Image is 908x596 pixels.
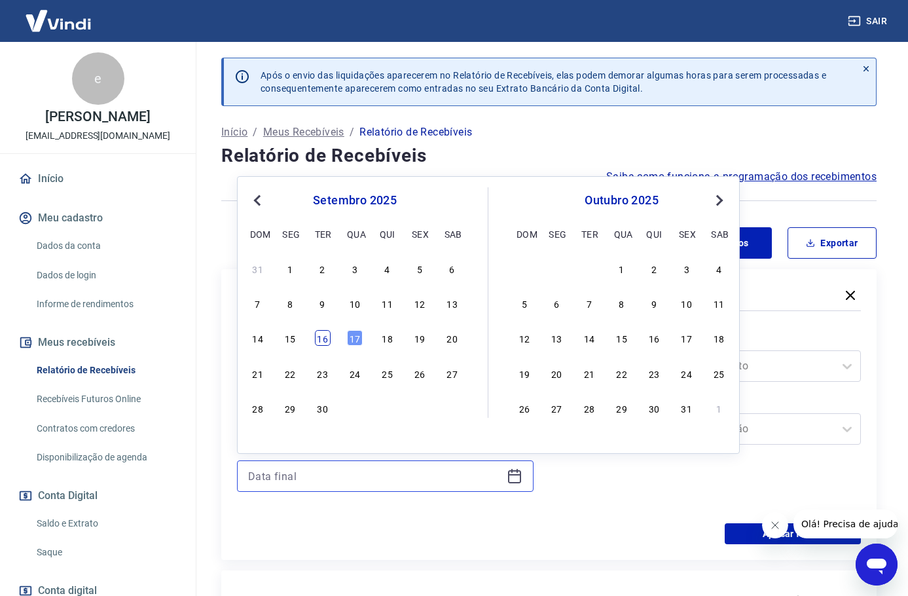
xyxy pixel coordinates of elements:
span: Olá! Precisa de ajuda? [8,9,110,20]
div: Choose terça-feira, 16 de setembro de 2025 [315,330,331,346]
div: Choose domingo, 14 de setembro de 2025 [250,330,266,346]
a: Saldo e Extrato [31,510,180,537]
div: Choose segunda-feira, 27 de outubro de 2025 [549,400,564,416]
div: month 2025-09 [248,259,462,417]
div: Choose quinta-feira, 25 de setembro de 2025 [380,365,395,381]
iframe: Mensagem da empresa [793,510,898,538]
div: ter [581,226,597,242]
a: Recebíveis Futuros Online [31,386,180,413]
div: Choose sábado, 27 de setembro de 2025 [445,365,460,381]
div: Choose domingo, 12 de outubro de 2025 [517,330,532,346]
div: sex [412,226,427,242]
p: Relatório de Recebíveis [359,124,472,140]
div: Choose sexta-feira, 3 de outubro de 2025 [412,400,427,416]
div: Choose terça-feira, 30 de setembro de 2025 [581,261,597,276]
p: / [350,124,354,140]
div: Choose quarta-feira, 1 de outubro de 2025 [614,261,630,276]
div: Choose quinta-feira, 2 de outubro de 2025 [646,261,662,276]
div: Choose quinta-feira, 2 de outubro de 2025 [380,400,395,416]
a: Relatório de Recebíveis [31,357,180,384]
button: Previous Month [249,193,265,208]
div: Choose domingo, 31 de agosto de 2025 [250,261,266,276]
div: qui [380,226,395,242]
a: Informe de rendimentos [31,291,180,318]
button: Sair [845,9,892,33]
div: Choose sexta-feira, 17 de outubro de 2025 [679,330,695,346]
div: Choose terça-feira, 2 de setembro de 2025 [315,261,331,276]
div: Choose domingo, 21 de setembro de 2025 [250,365,266,381]
a: Contratos com credores [31,415,180,442]
div: Choose terça-feira, 28 de outubro de 2025 [581,400,597,416]
div: Choose sábado, 20 de setembro de 2025 [445,330,460,346]
div: Choose quinta-feira, 4 de setembro de 2025 [380,261,395,276]
div: Choose sábado, 25 de outubro de 2025 [711,365,727,381]
div: Choose segunda-feira, 29 de setembro de 2025 [282,400,298,416]
div: Choose quinta-feira, 30 de outubro de 2025 [646,400,662,416]
p: [PERSON_NAME] [45,110,150,124]
div: Choose sexta-feira, 10 de outubro de 2025 [679,295,695,311]
h4: Relatório de Recebíveis [221,143,877,169]
div: Choose terça-feira, 23 de setembro de 2025 [315,365,331,381]
input: Data final [248,466,501,486]
div: sab [445,226,460,242]
div: Choose quinta-feira, 9 de outubro de 2025 [646,295,662,311]
div: Choose quarta-feira, 1 de outubro de 2025 [347,400,363,416]
div: dom [250,226,266,242]
div: Choose sábado, 18 de outubro de 2025 [711,330,727,346]
div: dom [517,226,532,242]
div: ter [315,226,331,242]
div: Choose quinta-feira, 23 de outubro de 2025 [646,365,662,381]
div: Choose sexta-feira, 3 de outubro de 2025 [679,261,695,276]
div: Choose terça-feira, 21 de outubro de 2025 [581,365,597,381]
div: Choose segunda-feira, 6 de outubro de 2025 [549,295,564,311]
div: Choose sábado, 4 de outubro de 2025 [445,400,460,416]
div: Choose segunda-feira, 22 de setembro de 2025 [282,365,298,381]
button: Meu cadastro [16,204,180,233]
div: Choose terça-feira, 7 de outubro de 2025 [581,295,597,311]
div: Choose sábado, 11 de outubro de 2025 [711,295,727,311]
div: seg [549,226,564,242]
div: e [72,52,124,105]
div: Choose terça-feira, 9 de setembro de 2025 [315,295,331,311]
div: Choose terça-feira, 14 de outubro de 2025 [581,330,597,346]
div: Choose quinta-feira, 11 de setembro de 2025 [380,295,395,311]
div: Choose quarta-feira, 17 de setembro de 2025 [347,330,363,346]
div: Choose segunda-feira, 8 de setembro de 2025 [282,295,298,311]
p: Após o envio das liquidações aparecerem no Relatório de Recebíveis, elas podem demorar algumas ho... [261,69,826,95]
div: Choose domingo, 7 de setembro de 2025 [250,295,266,311]
button: Meus recebíveis [16,328,180,357]
div: qua [614,226,630,242]
div: Choose segunda-feira, 13 de outubro de 2025 [549,330,564,346]
div: Choose terça-feira, 30 de setembro de 2025 [315,400,331,416]
button: Exportar [788,227,877,259]
div: setembro 2025 [248,193,462,208]
a: Meus Recebíveis [263,124,344,140]
div: seg [282,226,298,242]
div: Choose sábado, 4 de outubro de 2025 [711,261,727,276]
button: Next Month [712,193,727,208]
p: / [253,124,257,140]
a: Dados da conta [31,233,180,259]
div: Choose sábado, 13 de setembro de 2025 [445,295,460,311]
div: Choose segunda-feira, 15 de setembro de 2025 [282,330,298,346]
span: Saiba como funciona a programação dos recebimentos [606,169,877,185]
div: sab [711,226,727,242]
div: Choose sexta-feira, 24 de outubro de 2025 [679,365,695,381]
div: Choose sexta-feira, 31 de outubro de 2025 [679,400,695,416]
div: Choose quinta-feira, 16 de outubro de 2025 [646,330,662,346]
div: Choose domingo, 28 de setembro de 2025 [250,400,266,416]
a: Saque [31,539,180,566]
p: Início [221,124,247,140]
div: Choose segunda-feira, 20 de outubro de 2025 [549,365,564,381]
div: Choose quarta-feira, 29 de outubro de 2025 [614,400,630,416]
div: Choose sábado, 6 de setembro de 2025 [445,261,460,276]
div: Choose quarta-feira, 3 de setembro de 2025 [347,261,363,276]
div: Choose domingo, 28 de setembro de 2025 [517,261,532,276]
div: outubro 2025 [515,193,729,208]
div: Choose quarta-feira, 22 de outubro de 2025 [614,365,630,381]
img: Vindi [16,1,101,41]
a: Dados de login [31,262,180,289]
div: Choose quarta-feira, 8 de outubro de 2025 [614,295,630,311]
div: Choose sexta-feira, 19 de setembro de 2025 [412,330,427,346]
div: Choose sexta-feira, 26 de setembro de 2025 [412,365,427,381]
